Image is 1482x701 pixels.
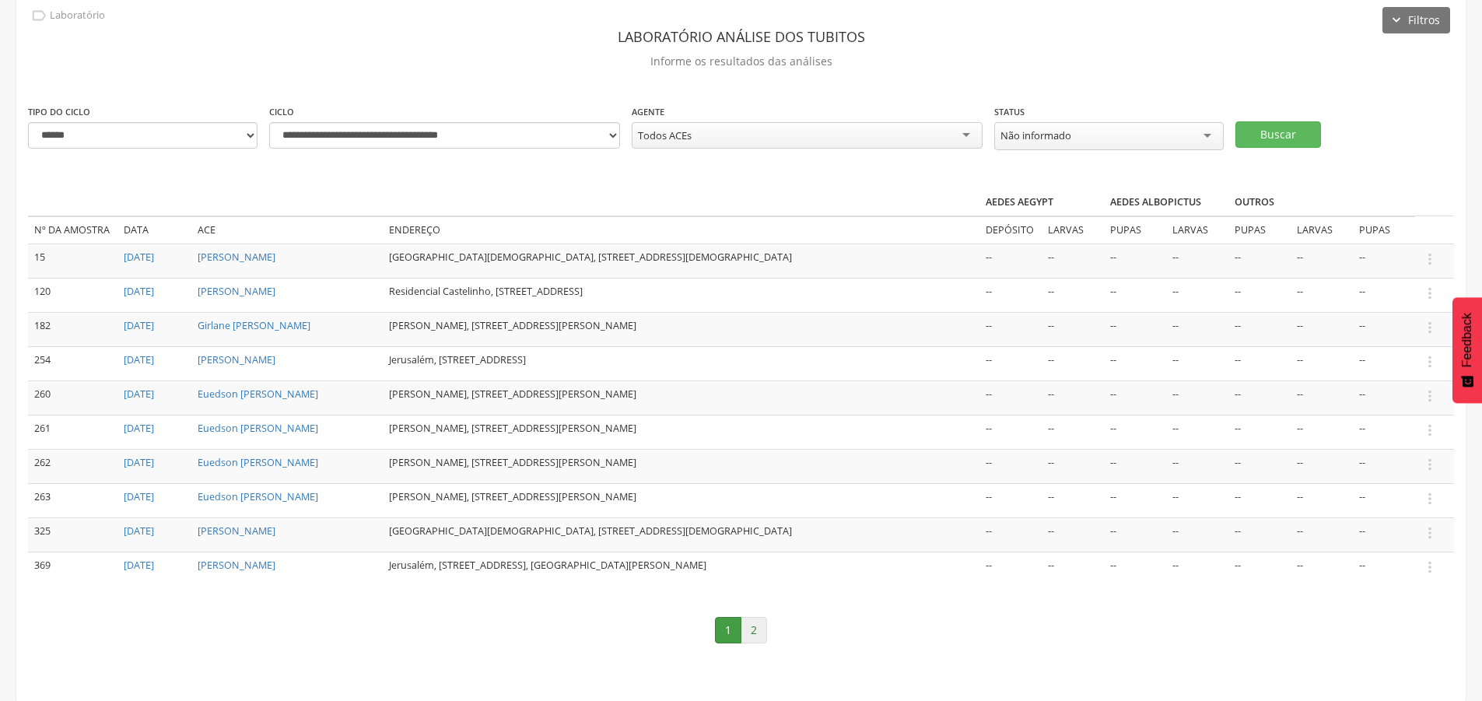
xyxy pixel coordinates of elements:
[28,415,117,449] td: 261
[1291,312,1353,346] td: --
[1166,278,1228,312] td: --
[1228,483,1291,517] td: --
[1042,380,1104,415] td: --
[124,387,154,401] a: [DATE]
[1353,216,1415,244] td: Pupas
[28,106,90,118] label: Tipo do ciclo
[1228,415,1291,449] td: --
[1104,346,1166,380] td: --
[979,380,1042,415] td: --
[117,216,191,244] td: Data
[979,278,1042,312] td: --
[979,216,1042,244] td: Depósito
[1228,244,1291,278] td: --
[1166,552,1228,585] td: --
[198,524,275,538] a: [PERSON_NAME]
[1421,559,1438,576] i: 
[1291,244,1353,278] td: --
[1228,380,1291,415] td: --
[1353,380,1415,415] td: --
[1104,216,1166,244] td: Pupas
[1353,415,1415,449] td: --
[1353,449,1415,483] td: --
[1104,483,1166,517] td: --
[1228,216,1291,244] td: Pupas
[1421,422,1438,439] i: 
[1291,552,1353,585] td: --
[979,415,1042,449] td: --
[124,559,154,572] a: [DATE]
[1421,387,1438,405] i: 
[124,422,154,435] a: [DATE]
[1042,449,1104,483] td: --
[198,251,275,264] a: [PERSON_NAME]
[1353,552,1415,585] td: --
[1421,251,1438,268] i: 
[1421,456,1438,473] i: 
[1042,483,1104,517] td: --
[1104,552,1166,585] td: --
[741,617,767,643] a: 2
[1228,449,1291,483] td: --
[1000,128,1071,142] div: Não informado
[638,128,692,142] div: Todos ACEs
[979,312,1042,346] td: --
[1104,380,1166,415] td: --
[1042,346,1104,380] td: --
[198,456,318,469] a: Euedson [PERSON_NAME]
[124,251,154,264] a: [DATE]
[383,552,979,585] td: Jerusalém, [STREET_ADDRESS], [GEOGRAPHIC_DATA][PERSON_NAME]
[28,346,117,380] td: 254
[1421,285,1438,302] i: 
[383,380,979,415] td: [PERSON_NAME], [STREET_ADDRESS][PERSON_NAME]
[1228,346,1291,380] td: --
[383,449,979,483] td: [PERSON_NAME], [STREET_ADDRESS][PERSON_NAME]
[1382,7,1450,33] button: Filtros
[1166,483,1228,517] td: --
[198,353,275,366] a: [PERSON_NAME]
[28,278,117,312] td: 120
[1166,517,1228,552] td: --
[1228,552,1291,585] td: --
[1291,415,1353,449] td: --
[1042,278,1104,312] td: --
[1104,312,1166,346] td: --
[1166,346,1228,380] td: --
[124,524,154,538] a: [DATE]
[1104,415,1166,449] td: --
[383,483,979,517] td: [PERSON_NAME], [STREET_ADDRESS][PERSON_NAME]
[50,9,105,22] p: Laboratório
[1460,313,1474,367] span: Feedback
[1042,552,1104,585] td: --
[1042,216,1104,244] td: Larvas
[632,106,664,118] label: Agente
[1353,483,1415,517] td: --
[1291,216,1353,244] td: Larvas
[979,244,1042,278] td: --
[1166,244,1228,278] td: --
[198,490,318,503] a: Euedson [PERSON_NAME]
[1228,312,1291,346] td: --
[1291,346,1353,380] td: --
[1042,312,1104,346] td: --
[28,244,117,278] td: 15
[124,285,154,298] a: [DATE]
[28,517,117,552] td: 325
[383,312,979,346] td: [PERSON_NAME], [STREET_ADDRESS][PERSON_NAME]
[994,106,1025,118] label: Status
[198,559,275,572] a: [PERSON_NAME]
[28,380,117,415] td: 260
[715,617,741,643] a: 1
[1166,380,1228,415] td: --
[383,216,979,244] td: Endereço
[198,285,275,298] a: [PERSON_NAME]
[1166,449,1228,483] td: --
[1104,244,1166,278] td: --
[979,552,1042,585] td: --
[1166,312,1228,346] td: --
[1228,278,1291,312] td: --
[979,189,1104,216] th: Aedes aegypt
[124,319,154,332] a: [DATE]
[1228,189,1353,216] th: Outros
[979,449,1042,483] td: --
